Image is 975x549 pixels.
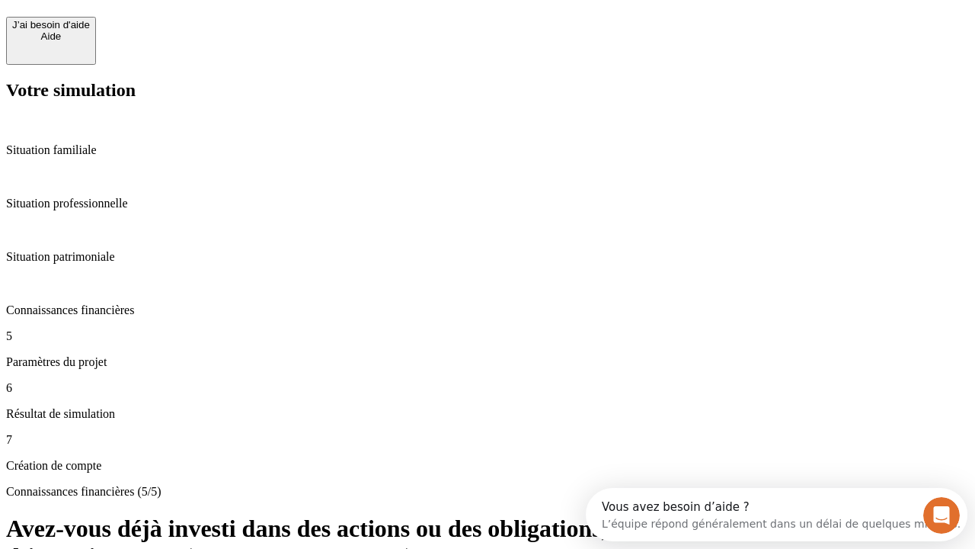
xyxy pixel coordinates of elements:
[6,250,969,264] p: Situation patrimoniale
[6,143,969,157] p: Situation familiale
[923,497,960,534] iframe: Intercom live chat
[6,329,969,343] p: 5
[12,30,90,42] div: Aide
[6,381,969,395] p: 6
[6,485,969,499] p: Connaissances financières (5/5)
[6,80,969,101] h2: Votre simulation
[6,407,969,421] p: Résultat de simulation
[6,17,96,65] button: J’ai besoin d'aideAide
[6,355,969,369] p: Paramètres du projet
[16,25,375,41] div: L’équipe répond généralement dans un délai de quelques minutes.
[6,197,969,210] p: Situation professionnelle
[6,6,420,48] div: Ouvrir le Messenger Intercom
[6,303,969,317] p: Connaissances financières
[16,13,375,25] div: Vous avez besoin d’aide ?
[6,433,969,447] p: 7
[6,459,969,473] p: Création de compte
[12,19,90,30] div: J’ai besoin d'aide
[586,488,967,541] iframe: Intercom live chat discovery launcher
